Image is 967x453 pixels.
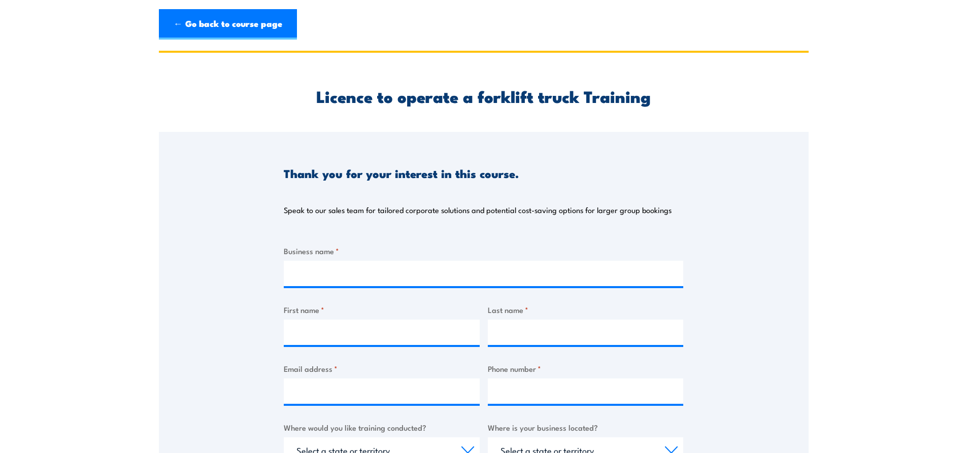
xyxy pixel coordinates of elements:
label: First name [284,304,480,316]
label: Where would you like training conducted? [284,422,480,433]
h3: Thank you for your interest in this course. [284,167,519,179]
a: ← Go back to course page [159,9,297,40]
label: Last name [488,304,684,316]
h2: Licence to operate a forklift truck Training [284,89,683,103]
label: Where is your business located? [488,422,684,433]
label: Phone number [488,363,684,374]
label: Email address [284,363,480,374]
label: Business name [284,245,683,257]
p: Speak to our sales team for tailored corporate solutions and potential cost-saving options for la... [284,205,672,215]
